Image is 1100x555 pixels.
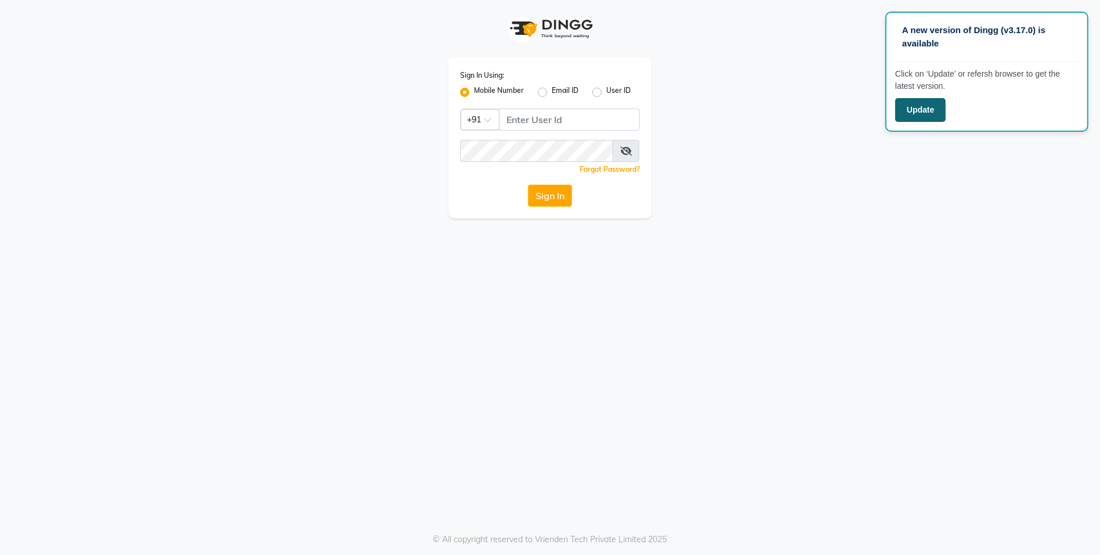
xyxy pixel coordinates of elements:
input: Username [460,140,613,162]
p: Click on ‘Update’ or refersh browser to get the latest version. [895,68,1079,92]
label: User ID [606,85,631,99]
label: Mobile Number [474,85,524,99]
label: Sign In Using: [460,70,504,81]
input: Username [499,109,640,131]
button: Sign In [528,185,572,207]
a: Forgot Password? [580,165,640,174]
label: Email ID [552,85,578,99]
button: Update [895,98,946,122]
p: A new version of Dingg (v3.17.0) is available [902,24,1072,50]
img: logo1.svg [504,12,596,46]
